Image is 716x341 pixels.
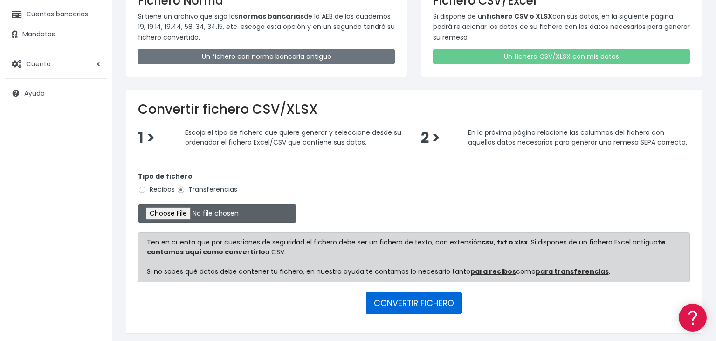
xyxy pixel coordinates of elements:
[185,127,401,147] span: Escoja el tipo de fichero que quiere generar y seleccione desde su ordenador el fichero Excel/CSV...
[536,267,609,276] a: para transferencias
[433,11,690,42] p: Si dispone de un con sus datos, en la siguiente página podrá relacionar los datos de su fichero c...
[138,49,395,64] a: Un fichero con norma bancaria antiguo
[138,128,155,148] span: 1 >
[468,127,687,147] span: En la próxima página relacione las columnas del fichero con aquellos datos necesarios para genera...
[470,267,516,276] a: para recibos
[138,232,690,282] div: Ten en cuenta que por cuestiones de seguridad el fichero debe ser un fichero de texto, con extens...
[5,54,107,74] a: Cuenta
[138,11,395,42] p: Si tiene un archivo que siga las de la AEB de los cuadernos 19, 19.14, 19.44, 58, 34, 34.15, etc....
[147,237,666,257] a: te contamos aquí como convertirlo
[26,59,51,68] span: Cuenta
[433,49,690,64] a: Un fichero CSV/XLSX con mis datos
[138,172,193,181] strong: Tipo de fichero
[486,12,552,21] strong: fichero CSV o XLSX
[5,25,107,44] a: Mandatos
[238,12,304,21] strong: normas bancarias
[177,185,237,195] label: Transferencias
[138,185,175,195] label: Recibos
[5,5,107,24] a: Cuentas bancarias
[421,128,440,148] span: 2 >
[5,84,107,103] a: Ayuda
[366,292,462,314] button: CONVERTIR FICHERO
[24,89,45,98] span: Ayuda
[482,237,528,247] strong: csv, txt o xlsx
[138,102,690,118] h2: Convertir fichero CSV/XLSX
